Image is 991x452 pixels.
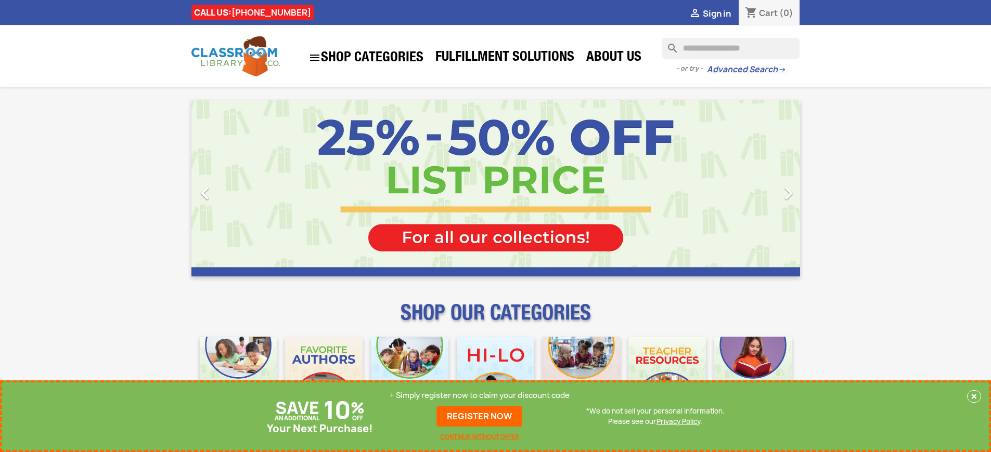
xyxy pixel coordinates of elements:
ul: Carousel container [191,100,800,276]
a: Previous [191,100,283,276]
div: CALL US: [191,5,314,20]
img: CLC_Bulk_Mobile.jpg [200,337,277,414]
span: → [778,64,786,75]
a: Fulfillment Solutions [430,48,580,69]
i: search [662,38,675,50]
i: shopping_cart [745,7,757,20]
img: CLC_HiLo_Mobile.jpg [457,337,534,414]
i:  [776,180,802,206]
img: CLC_Fiction_Nonfiction_Mobile.jpg [543,337,620,414]
a: Next [709,100,800,276]
img: CLC_Teacher_Resources_Mobile.jpg [628,337,706,414]
span: (0) [779,7,793,19]
a: [PHONE_NUMBER] [231,7,311,18]
img: CLC_Phonics_And_Decodables_Mobile.jpg [371,337,448,414]
i:  [308,51,321,64]
a:  Sign in [689,8,731,19]
p: SHOP OUR CATEGORIES [191,310,800,328]
i:  [689,8,701,20]
input: Search [662,38,800,59]
span: - or try - [676,63,707,74]
a: SHOP CATEGORIES [303,46,429,69]
a: About Us [581,48,647,69]
span: Cart [759,7,778,19]
img: Classroom Library Company [191,36,280,76]
i:  [192,180,218,206]
img: CLC_Dyslexia_Mobile.jpg [714,337,792,414]
a: Advanced Search→ [707,64,786,75]
img: CLC_Favorite_Authors_Mobile.jpg [285,337,363,414]
span: Sign in [703,8,731,19]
